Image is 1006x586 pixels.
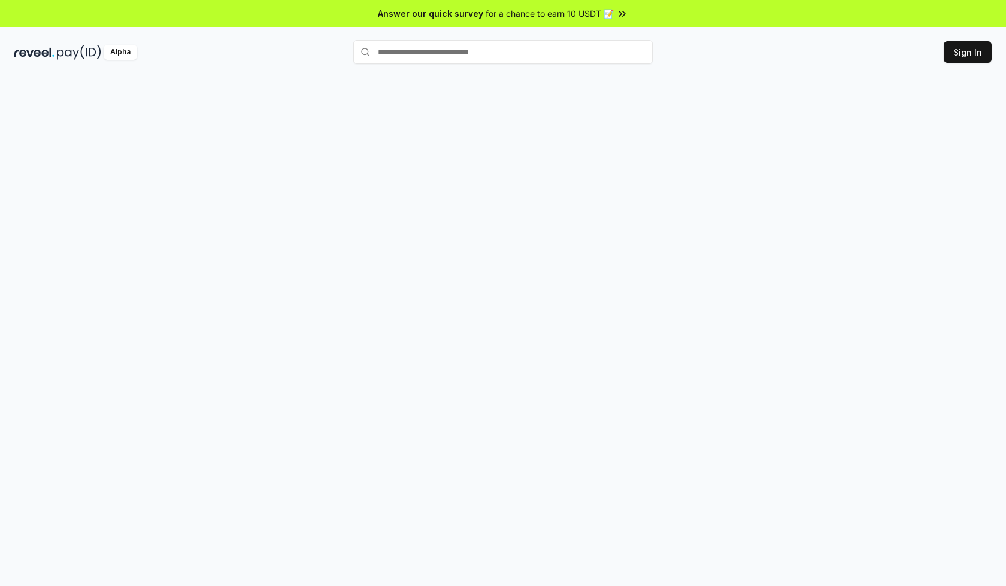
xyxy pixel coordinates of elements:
[486,7,614,20] span: for a chance to earn 10 USDT 📝
[944,41,992,63] button: Sign In
[104,45,137,60] div: Alpha
[14,45,54,60] img: reveel_dark
[378,7,483,20] span: Answer our quick survey
[57,45,101,60] img: pay_id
